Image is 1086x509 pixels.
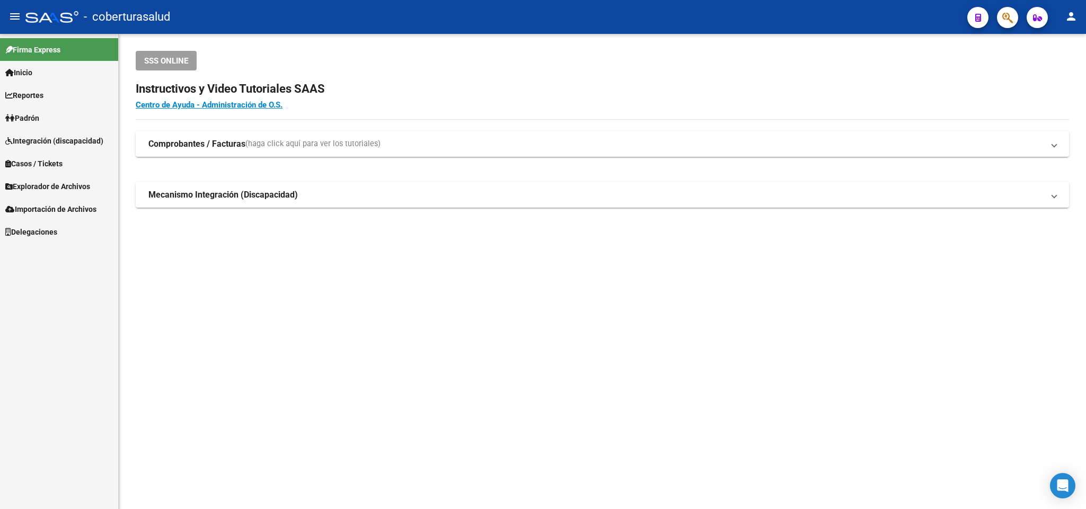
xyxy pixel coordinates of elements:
a: Centro de Ayuda - Administración de O.S. [136,100,282,110]
span: (haga click aquí para ver los tutoriales) [245,138,381,150]
span: Delegaciones [5,226,57,238]
span: Reportes [5,90,43,101]
mat-expansion-panel-header: Comprobantes / Facturas(haga click aquí para ver los tutoriales) [136,131,1069,157]
span: Casos / Tickets [5,158,63,169]
span: Importación de Archivos [5,203,96,215]
mat-expansion-panel-header: Mecanismo Integración (Discapacidad) [136,182,1069,208]
span: Explorador de Archivos [5,181,90,192]
mat-icon: menu [8,10,21,23]
mat-icon: person [1065,10,1078,23]
strong: Mecanismo Integración (Discapacidad) [148,189,298,201]
span: Inicio [5,67,32,78]
span: SSS ONLINE [144,56,188,66]
button: SSS ONLINE [136,51,197,70]
span: Firma Express [5,44,60,56]
span: Integración (discapacidad) [5,135,103,147]
span: Padrón [5,112,39,124]
strong: Comprobantes / Facturas [148,138,245,150]
div: Open Intercom Messenger [1050,473,1075,498]
span: - coberturasalud [84,5,170,29]
h2: Instructivos y Video Tutoriales SAAS [136,79,1069,99]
